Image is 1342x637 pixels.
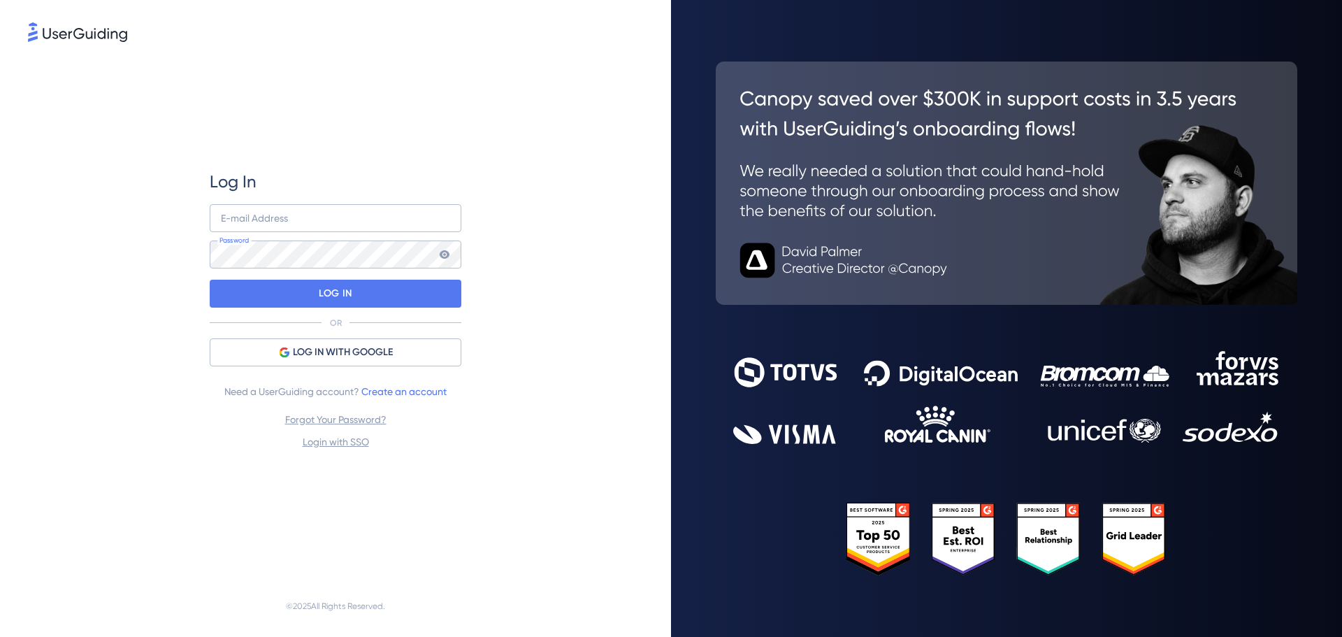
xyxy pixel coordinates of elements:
p: OR [330,317,342,329]
span: © 2025 All Rights Reserved. [286,598,385,615]
img: 9302ce2ac39453076f5bc0f2f2ca889b.svg [733,351,1280,444]
span: LOG IN WITH GOOGLE [293,344,393,361]
a: Forgot Your Password? [285,414,387,425]
span: Log In [210,171,257,193]
input: example@company.com [210,204,461,232]
img: 26c0aa7c25a843aed4baddd2b5e0fa68.svg [716,62,1297,305]
a: Login with SSO [303,436,369,448]
img: 25303e33045975176eb484905ab012ff.svg [846,503,1167,576]
a: Create an account [361,386,447,397]
span: Need a UserGuiding account? [224,383,447,400]
p: LOG IN [319,282,352,305]
img: 8faab4ba6bc7696a72372aa768b0286c.svg [28,22,127,42]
